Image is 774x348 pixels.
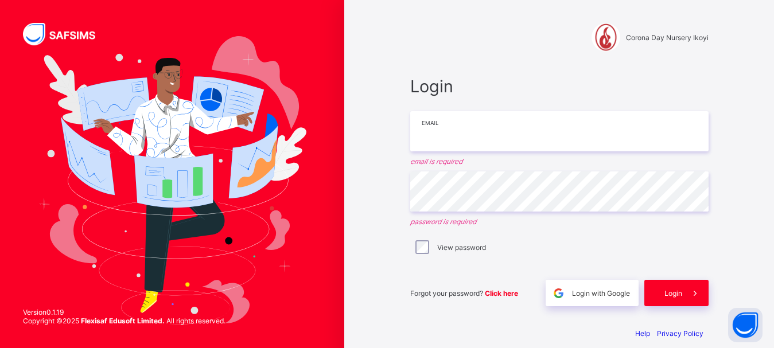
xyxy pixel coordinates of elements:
[664,289,682,298] span: Login
[410,157,709,166] em: email is required
[23,308,225,316] span: Version 0.1.19
[81,316,165,325] strong: Flexisaf Edusoft Limited.
[626,33,709,42] span: Corona Day Nursery Ikoyi
[38,36,306,324] img: Hero Image
[552,287,565,300] img: google.396cfc9801f0270233282035f929180a.svg
[572,289,630,298] span: Login with Google
[23,316,225,325] span: Copyright © 2025 All rights reserved.
[485,289,518,298] a: Click here
[23,23,109,45] img: SAFSIMS Logo
[657,329,703,338] a: Privacy Policy
[635,329,650,338] a: Help
[410,289,518,298] span: Forgot your password?
[437,243,486,252] label: View password
[410,76,709,96] span: Login
[410,217,709,226] em: password is required
[728,308,763,342] button: Open asap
